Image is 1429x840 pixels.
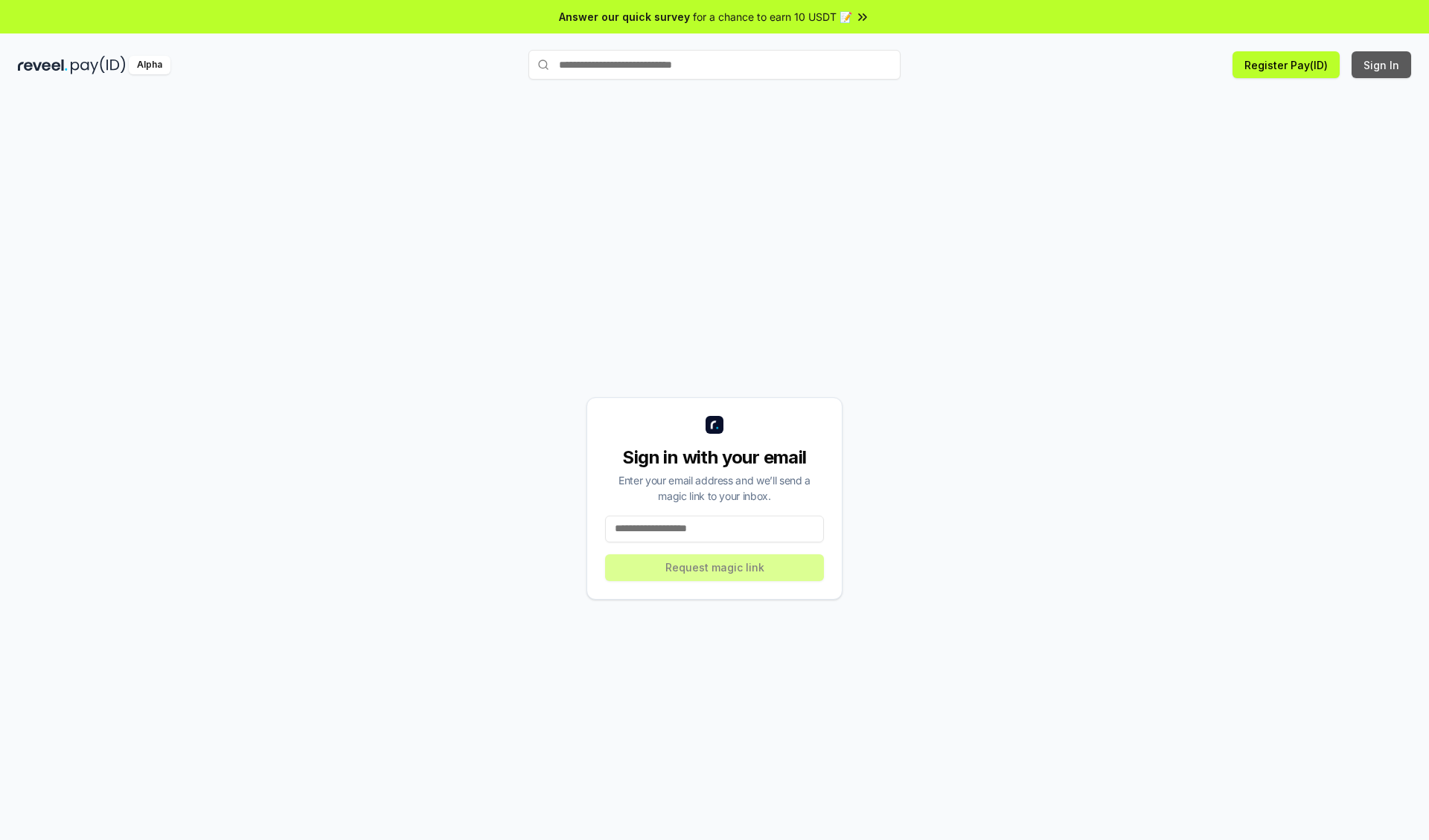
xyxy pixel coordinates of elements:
[559,9,690,25] span: Answer our quick survey
[129,56,170,74] div: Alpha
[605,472,824,504] div: Enter your email address and we’ll send a magic link to your inbox.
[706,416,723,434] img: logo_small
[18,56,68,74] img: reveel_dark
[605,446,824,469] div: Sign in with your email
[693,9,852,25] span: for a chance to earn 10 USDT 📝
[71,56,126,74] img: pay_id
[1233,51,1340,78] button: Register Pay(ID)
[1352,51,1411,78] button: Sign In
